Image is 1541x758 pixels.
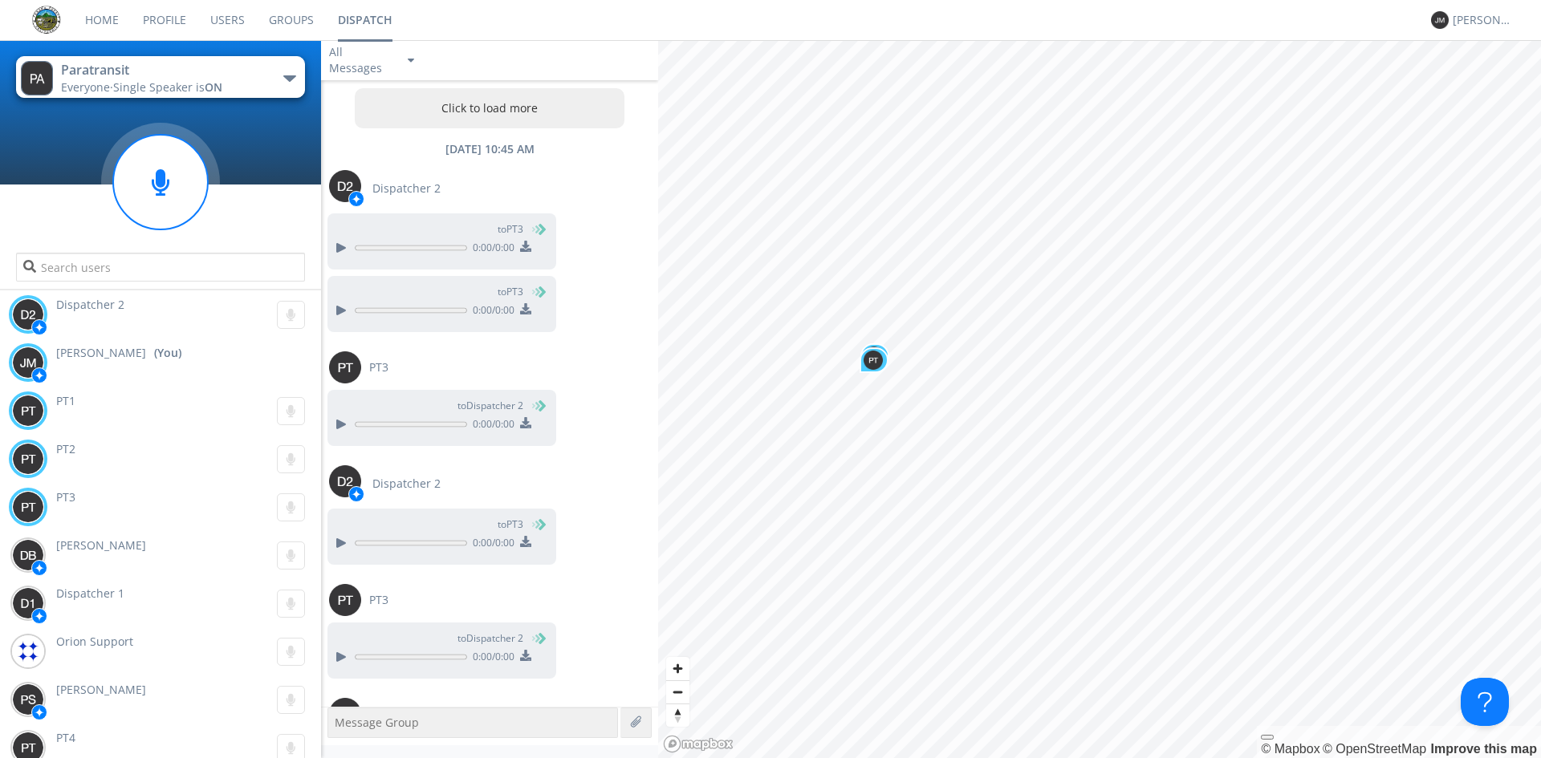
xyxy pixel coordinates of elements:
img: 373638.png [329,465,361,497]
div: Map marker [860,347,888,373]
span: [PERSON_NAME] [56,682,146,697]
span: [PERSON_NAME] [56,345,146,361]
iframe: Toggle Customer Support [1461,678,1509,726]
img: 373638.png [12,587,44,619]
span: PT3 [369,359,388,375]
img: 373638.png [12,539,44,571]
span: Single Speaker is [113,79,222,95]
div: [DATE] 10:45 AM [321,141,658,157]
button: Toggle attribution [1261,735,1274,740]
div: All Messages [329,44,393,76]
span: to PT3 [498,222,523,237]
span: PT3 [369,592,388,608]
img: 373638.png [329,698,361,730]
span: 0:00 / 0:00 [467,303,514,321]
span: 0:00 / 0:00 [467,417,514,435]
span: ON [205,79,222,95]
span: to Dispatcher 2 [457,399,523,413]
canvas: Map [658,40,1541,758]
span: 0:00 / 0:00 [467,536,514,553]
img: 373638.png [21,61,53,95]
span: to PT3 [498,517,523,532]
img: caret-down-sm.svg [408,59,414,63]
img: 373638.png [12,395,44,427]
img: 373638.png [12,298,44,330]
div: Map marker [860,343,889,369]
span: Reset bearing to north [666,704,689,727]
div: Everyone · [61,79,242,95]
span: PT4 [56,730,75,745]
input: Search users [16,253,305,282]
span: Dispatcher 1 [56,586,124,601]
img: 373638.png [12,491,44,523]
span: PT3 [56,489,75,505]
span: 0:00 / 0:00 [467,241,514,258]
button: Zoom in [666,657,689,680]
div: (You) [154,345,181,361]
img: download media button [520,650,531,661]
span: Dispatcher 2 [372,476,441,492]
button: Zoom out [666,680,689,703]
span: PT2 [56,441,75,456]
span: Dispatcher 2 [56,297,124,312]
img: 373638.png [12,683,44,715]
img: 373638.png [12,443,44,475]
span: to Dispatcher 2 [457,631,523,646]
div: [PERSON_NAME] [1453,12,1513,28]
a: Map feedback [1431,742,1537,756]
span: [PERSON_NAME] [56,537,146,553]
a: Mapbox logo [663,735,734,753]
img: download media button [520,536,531,547]
img: 373638.png [864,351,883,370]
a: OpenStreetMap [1323,742,1426,756]
button: Click to load more [355,88,624,128]
div: Paratransit [61,61,242,79]
button: ParatransitEveryone·Single Speaker isON [16,56,305,98]
img: 373638.png [329,170,361,202]
span: Orion Support [56,634,133,649]
img: download media button [520,303,531,314]
img: 373638.png [864,347,884,366]
img: 373638.png [12,347,44,379]
span: to PT3 [498,285,523,299]
img: eaff3883dddd41549c1c66aca941a5e6 [32,6,61,34]
span: 0:00 / 0:00 [467,650,514,667]
button: Reset bearing to north [666,703,689,727]
span: PT1 [56,393,75,408]
a: Mapbox [1261,742,1319,756]
img: download media button [520,417,531,428]
img: download media button [520,241,531,252]
img: 4bf8c2f6f693474a8944216438d012e7 [12,635,44,667]
span: Dispatcher 2 [372,180,441,197]
img: 373638.png [329,351,361,383]
span: Zoom out [666,681,689,703]
img: 373638.png [1431,11,1449,29]
img: 373638.png [329,584,361,616]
